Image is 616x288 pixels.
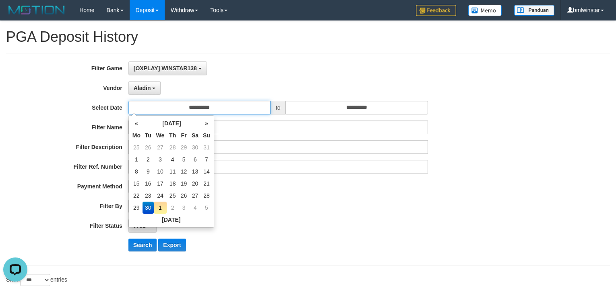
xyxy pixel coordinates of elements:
td: 26 [143,141,154,153]
img: Feedback.jpg [416,5,456,16]
td: 21 [201,178,212,190]
td: 28 [167,141,178,153]
td: 29 [178,141,189,153]
span: Aladin [134,85,151,91]
th: Su [201,129,212,141]
img: Button%20Memo.svg [468,5,502,16]
td: 26 [178,190,189,202]
td: 28 [201,190,212,202]
td: 6 [189,153,201,165]
td: 24 [154,190,167,202]
th: » [201,117,212,129]
th: [DATE] [143,117,201,129]
th: Mo [130,129,143,141]
td: 22 [130,190,143,202]
th: Fr [178,129,189,141]
td: 15 [130,178,143,190]
th: « [130,117,143,129]
td: 13 [189,165,201,178]
button: Aladin [128,81,161,95]
img: panduan.png [514,5,554,16]
th: Th [167,129,178,141]
td: 29 [130,202,143,214]
td: 5 [201,202,212,214]
td: 31 [201,141,212,153]
th: Tu [143,129,154,141]
td: 2 [143,153,154,165]
td: 9 [143,165,154,178]
td: 30 [189,141,201,153]
td: 1 [154,202,167,214]
td: 27 [154,141,167,153]
td: 7 [201,153,212,165]
button: Open LiveChat chat widget [3,3,27,27]
span: to [271,101,286,114]
td: 8 [130,165,143,178]
td: 19 [178,178,189,190]
td: 17 [154,178,167,190]
span: [OXPLAY] WINSTAR138 [134,65,197,71]
td: 4 [167,153,178,165]
button: [OXPLAY] WINSTAR138 [128,61,207,75]
td: 23 [143,190,154,202]
td: 11 [167,165,178,178]
button: Export [158,239,186,251]
td: 3 [178,202,189,214]
select: Showentries [20,274,50,286]
td: 14 [201,165,212,178]
td: 30 [143,202,154,214]
td: 5 [178,153,189,165]
td: 4 [189,202,201,214]
th: Sa [189,129,201,141]
span: PAID [134,223,147,229]
label: Show entries [6,274,67,286]
td: 25 [167,190,178,202]
td: 25 [130,141,143,153]
button: Search [128,239,157,251]
img: MOTION_logo.png [6,4,67,16]
td: 12 [178,165,189,178]
td: 16 [143,178,154,190]
h1: PGA Deposit History [6,29,610,45]
td: 2 [167,202,178,214]
td: 20 [189,178,201,190]
td: 10 [154,165,167,178]
td: 3 [154,153,167,165]
td: 1 [130,153,143,165]
td: 18 [167,178,178,190]
th: [DATE] [130,214,212,226]
th: We [154,129,167,141]
td: 27 [189,190,201,202]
